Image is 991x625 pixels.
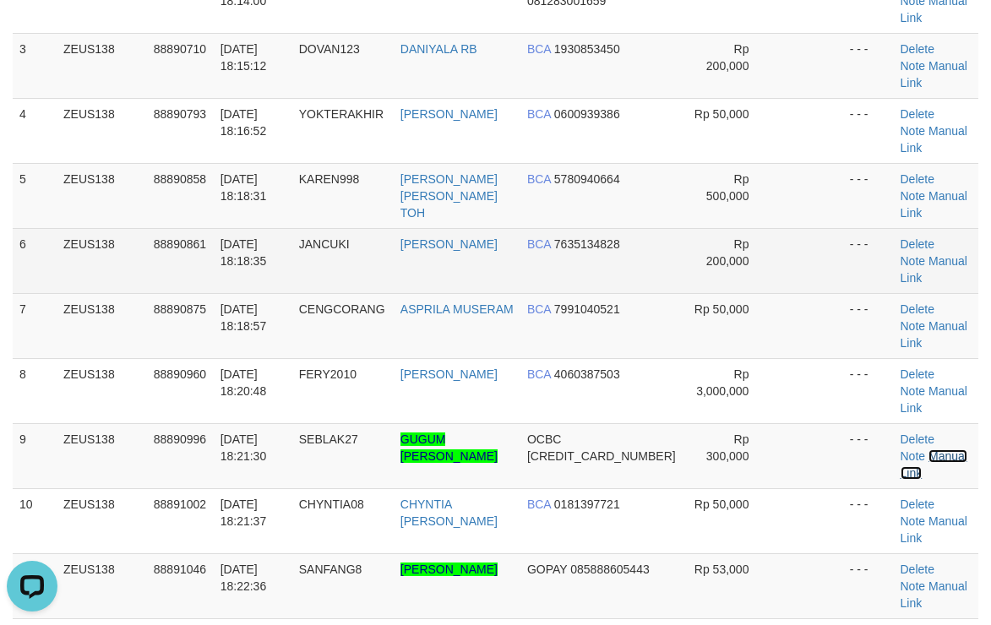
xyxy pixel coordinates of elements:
a: Manual Link [901,384,967,415]
a: Note [901,579,926,593]
td: ZEUS138 [57,488,147,553]
td: ZEUS138 [57,553,147,618]
a: Delete [901,367,934,381]
td: ZEUS138 [57,423,147,488]
span: Copy 085888605443 to clipboard [570,562,649,576]
a: [PERSON_NAME] [400,367,498,381]
a: Note [901,59,926,73]
span: Copy 0600939386 to clipboard [554,107,620,121]
span: Rp 50,000 [694,107,749,121]
a: Manual Link [901,59,967,90]
span: SEBLAK27 [299,432,358,446]
a: Manual Link [901,319,967,350]
span: 88890960 [154,367,206,381]
a: Manual Link [901,124,967,155]
a: DANIYALA RB [400,42,477,56]
a: Manual Link [901,514,967,545]
a: Manual Link [901,254,967,285]
span: BCA [527,302,551,316]
a: CHYNTIA [PERSON_NAME] [400,497,498,528]
span: Rp 50,000 [694,497,749,511]
span: DOVAN123 [299,42,360,56]
a: [PERSON_NAME] [400,562,498,576]
span: Copy 1930853450 to clipboard [554,42,620,56]
a: [PERSON_NAME] [400,107,498,121]
a: Manual Link [901,189,967,220]
span: [DATE] 18:21:30 [221,432,267,463]
span: CENGCORANG [299,302,385,316]
span: Rp 3,000,000 [696,367,749,398]
span: 88890861 [154,237,206,251]
button: Open LiveChat chat widget [7,7,57,57]
a: Delete [901,497,934,511]
td: - - - [843,423,894,488]
span: 88890996 [154,432,206,446]
span: SANFANG8 [299,562,362,576]
span: OCBC [527,432,561,446]
td: ZEUS138 [57,163,147,228]
td: - - - [843,488,894,553]
span: 88890858 [154,172,206,186]
span: BCA [527,367,551,381]
span: 88890710 [154,42,206,56]
td: - - - [843,163,894,228]
span: CHYNTIA08 [299,497,364,511]
a: Delete [901,302,934,316]
a: [PERSON_NAME] [PERSON_NAME] TOH [400,172,498,220]
span: BCA [527,237,551,251]
span: Rp 200,000 [706,237,749,268]
span: Copy 7991040521 to clipboard [554,302,620,316]
a: Note [901,189,926,203]
td: - - - [843,98,894,163]
span: [DATE] 18:16:52 [221,107,267,138]
span: BCA [527,497,551,511]
a: Delete [901,172,934,186]
td: 6 [13,228,57,293]
td: ZEUS138 [57,228,147,293]
span: [DATE] 18:18:35 [221,237,267,268]
a: Manual Link [901,579,967,610]
a: Note [901,124,926,138]
a: Delete [901,237,934,251]
td: 10 [13,488,57,553]
a: GUGUM [PERSON_NAME] [400,432,498,463]
td: ZEUS138 [57,33,147,98]
td: ZEUS138 [57,293,147,358]
td: ZEUS138 [57,358,147,423]
span: 88890793 [154,107,206,121]
span: KAREN998 [299,172,360,186]
span: [DATE] 18:15:12 [221,42,267,73]
span: YOKTERAKHIR [299,107,384,121]
a: Delete [901,42,934,56]
span: [DATE] 18:18:57 [221,302,267,333]
span: Rp 300,000 [706,432,749,463]
td: - - - [843,33,894,98]
td: - - - [843,228,894,293]
a: Manual Link [901,449,967,480]
a: Note [901,319,926,333]
span: 88891002 [154,497,206,511]
a: Note [901,384,926,398]
td: 5 [13,163,57,228]
span: [DATE] 18:21:37 [221,497,267,528]
a: Note [901,449,926,463]
td: 7 [13,293,57,358]
span: [DATE] 18:22:36 [221,562,267,593]
a: Delete [901,562,934,576]
span: 88890875 [154,302,206,316]
span: BCA [527,107,551,121]
span: GOPAY [527,562,567,576]
a: Note [901,254,926,268]
a: Note [901,514,926,528]
span: FERY2010 [299,367,357,381]
td: - - - [843,358,894,423]
a: ASPRILA MUSERAM [400,302,514,316]
span: BCA [527,172,551,186]
span: BCA [527,42,551,56]
span: Rp 53,000 [694,562,749,576]
span: Copy 5780940664 to clipboard [554,172,620,186]
span: [DATE] 18:18:31 [221,172,267,203]
span: Copy 693817527163 to clipboard [527,449,676,463]
span: Copy 4060387503 to clipboard [554,367,620,381]
span: Copy 0181397721 to clipboard [554,497,620,511]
